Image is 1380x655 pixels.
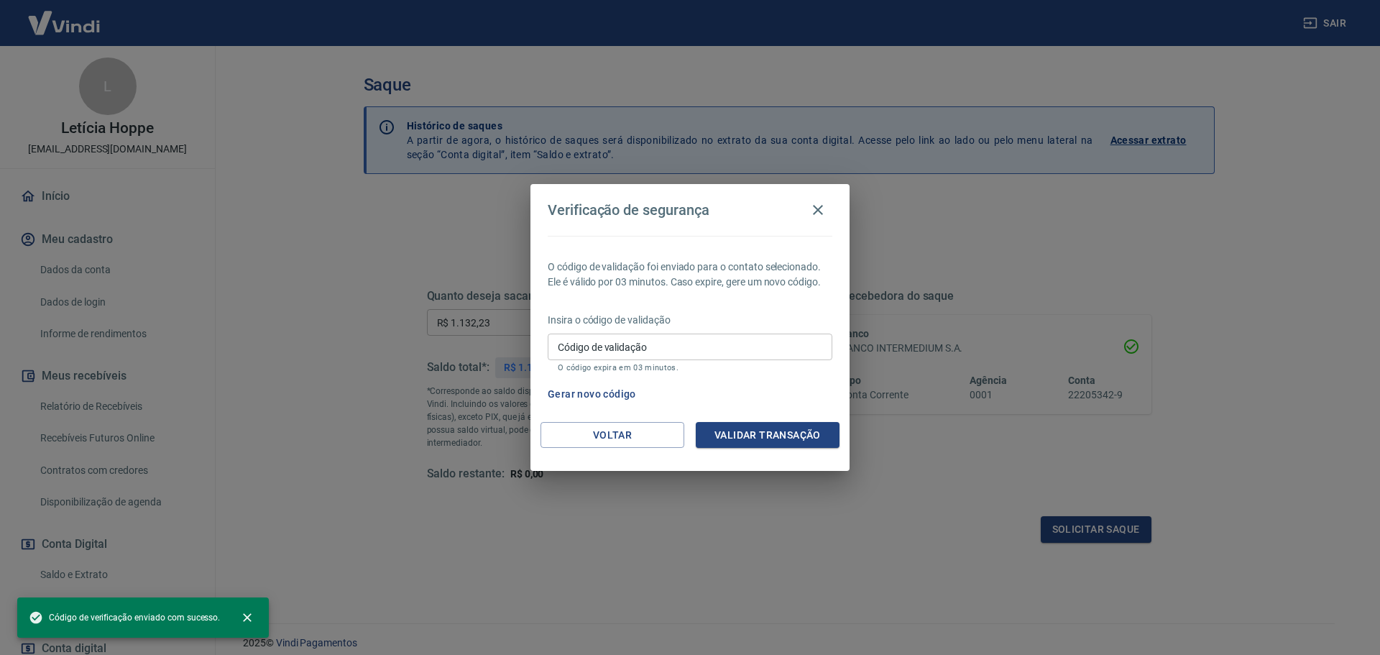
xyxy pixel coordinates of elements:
[542,381,642,408] button: Gerar novo código
[548,201,709,219] h4: Verificação de segurança
[231,602,263,633] button: close
[696,422,839,449] button: Validar transação
[29,610,220,625] span: Código de verificação enviado com sucesso.
[540,422,684,449] button: Voltar
[558,363,822,372] p: O código expira em 03 minutos.
[548,313,832,328] p: Insira o código de validação
[548,260,832,290] p: O código de validação foi enviado para o contato selecionado. Ele é válido por 03 minutos. Caso e...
